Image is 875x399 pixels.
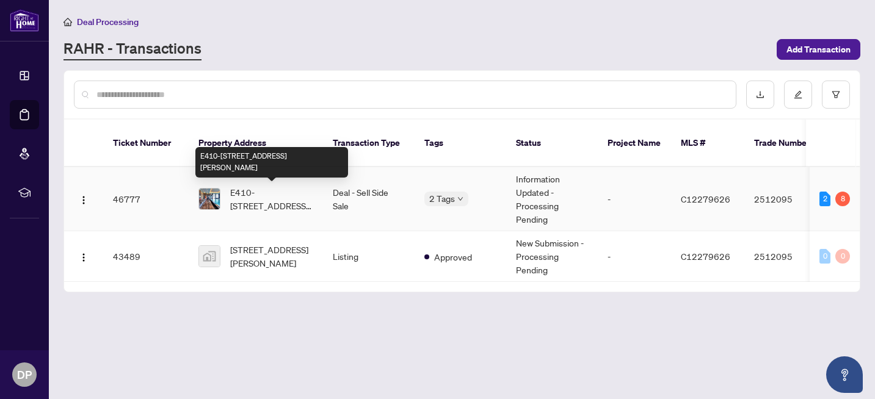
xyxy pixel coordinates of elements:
th: Ticket Number [103,120,189,167]
div: 0 [819,249,830,264]
button: Logo [74,189,93,209]
span: Deal Processing [77,16,139,27]
th: MLS # [671,120,744,167]
img: thumbnail-img [199,246,220,267]
button: download [746,81,774,109]
td: - [598,167,671,231]
th: Project Name [598,120,671,167]
td: Listing [323,231,415,282]
th: Property Address [189,120,323,167]
span: [STREET_ADDRESS][PERSON_NAME] [230,243,313,270]
th: Tags [415,120,506,167]
div: E410-[STREET_ADDRESS][PERSON_NAME] [195,147,348,178]
a: RAHR - Transactions [64,38,202,60]
td: 2512095 [744,231,830,282]
span: down [457,196,463,202]
td: 2512095 [744,167,830,231]
span: DP [17,366,32,383]
td: Information Updated - Processing Pending [506,167,598,231]
button: filter [822,81,850,109]
span: 2 Tags [429,192,455,206]
td: 43489 [103,231,189,282]
span: E410-[STREET_ADDRESS][PERSON_NAME] [230,185,313,212]
img: thumbnail-img [199,189,220,209]
span: Add Transaction [786,40,851,59]
td: Deal - Sell Side Sale [323,167,415,231]
span: C12279626 [681,251,730,262]
span: Approved [434,250,472,264]
button: Logo [74,246,93,266]
td: - [598,231,671,282]
div: 2 [819,192,830,206]
span: edit [794,90,802,99]
th: Trade Number [744,120,830,167]
th: Transaction Type [323,120,415,167]
button: Add Transaction [777,39,860,60]
span: filter [832,90,840,99]
div: 0 [835,249,850,264]
img: logo [10,9,39,32]
img: Logo [79,253,89,262]
td: New Submission - Processing Pending [506,231,598,282]
div: 8 [835,192,850,206]
img: Logo [79,195,89,205]
button: Open asap [826,356,863,393]
th: Status [506,120,598,167]
span: download [756,90,764,99]
td: 46777 [103,167,189,231]
span: C12279626 [681,193,730,204]
span: home [64,18,72,26]
button: edit [784,81,812,109]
